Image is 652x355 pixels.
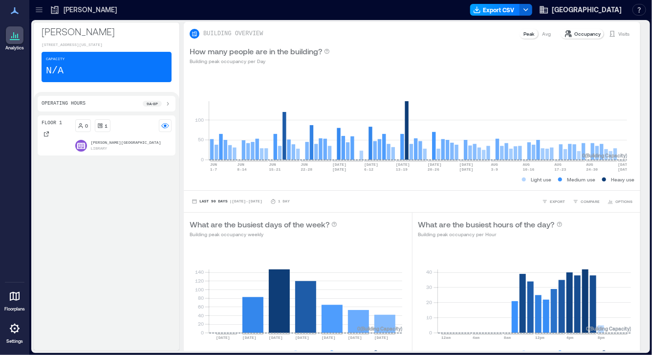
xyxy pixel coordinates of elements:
[418,230,563,238] p: Building peak occupancy per Hour
[428,162,442,167] text: [DATE]
[301,162,308,167] text: JUN
[473,335,480,340] text: 4am
[459,167,474,172] text: [DATE]
[364,167,373,172] text: 6-12
[210,162,217,167] text: JUN
[5,45,24,51] p: Analytics
[46,64,64,78] p: N/A
[523,162,530,167] text: AUG
[190,230,337,238] p: Building peak occupancy weekly
[374,335,389,340] text: [DATE]
[91,140,161,146] p: [PERSON_NAME][GEOGRAPHIC_DATA]
[42,24,172,38] p: [PERSON_NAME]
[1,285,28,315] a: Floorplans
[615,199,632,204] span: OPTIONS
[237,162,244,167] text: JUN
[269,335,283,340] text: [DATE]
[426,269,432,275] tspan: 40
[86,122,88,130] p: 0
[210,167,217,172] text: 1-7
[429,330,432,335] tspan: 0
[198,304,204,310] tspan: 60
[566,335,574,340] text: 4pm
[523,30,534,38] p: Peak
[322,335,336,340] text: [DATE]
[459,162,474,167] text: [DATE]
[190,197,264,206] button: Last 90 Days |[DATE]-[DATE]
[42,119,62,127] p: Floor 1
[542,30,551,38] p: Avg
[587,167,598,172] text: 24-30
[295,335,309,340] text: [DATE]
[523,167,535,172] text: 10-16
[426,284,432,290] tspan: 30
[42,100,86,108] p: Operating Hours
[190,219,329,230] p: What are the busiest days of the week?
[470,4,520,16] button: Export CSV
[535,335,544,340] text: 12pm
[198,312,204,318] tspan: 40
[441,335,451,340] text: 12am
[46,56,65,62] p: Capacity
[396,167,408,172] text: 13-19
[491,162,499,167] text: AUG
[4,306,25,312] p: Floorplans
[606,197,634,206] button: OPTIONS
[618,30,630,38] p: Visits
[147,101,158,107] p: 9a - 8p
[426,314,432,320] tspan: 10
[198,136,204,142] tspan: 50
[64,5,117,15] p: [PERSON_NAME]
[190,45,322,57] p: How many people are in the building?
[598,335,605,340] text: 8pm
[618,167,632,172] text: [DATE]
[91,146,108,152] p: Library
[2,23,27,54] a: Analytics
[618,162,632,167] text: [DATE]
[491,167,499,172] text: 3-9
[550,199,565,204] span: EXPORT
[201,156,204,162] tspan: 0
[242,335,257,340] text: [DATE]
[555,162,562,167] text: AUG
[567,176,595,183] p: Medium use
[552,5,622,15] span: [GEOGRAPHIC_DATA]
[190,57,330,65] p: Building peak occupancy per Day
[587,162,594,167] text: AUG
[198,321,204,327] tspan: 20
[531,176,551,183] p: Light use
[269,167,281,172] text: 15-21
[504,335,511,340] text: 8am
[42,42,172,48] p: [STREET_ADDRESS][US_STATE]
[428,167,439,172] text: 20-26
[574,30,601,38] p: Occupancy
[195,287,204,292] tspan: 100
[581,199,600,204] span: COMPARE
[611,176,634,183] p: Heavy use
[269,162,276,167] text: JUN
[555,167,566,172] text: 17-23
[105,122,108,130] p: 1
[203,30,263,38] p: BUILDING OVERVIEW
[332,162,347,167] text: [DATE]
[195,269,204,275] tspan: 140
[198,295,204,301] tspan: 80
[571,197,602,206] button: COMPARE
[195,117,204,123] tspan: 100
[536,2,625,18] button: [GEOGRAPHIC_DATA]
[348,335,362,340] text: [DATE]
[364,162,378,167] text: [DATE]
[426,299,432,305] tspan: 20
[3,317,26,347] a: Settings
[201,330,204,335] tspan: 0
[278,199,290,204] p: 1 Day
[6,338,23,344] p: Settings
[332,167,347,172] text: [DATE]
[216,335,230,340] text: [DATE]
[301,167,312,172] text: 22-28
[195,278,204,284] tspan: 120
[540,197,567,206] button: EXPORT
[237,167,246,172] text: 8-14
[396,162,410,167] text: [DATE]
[418,219,555,230] p: What are the busiest hours of the day?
